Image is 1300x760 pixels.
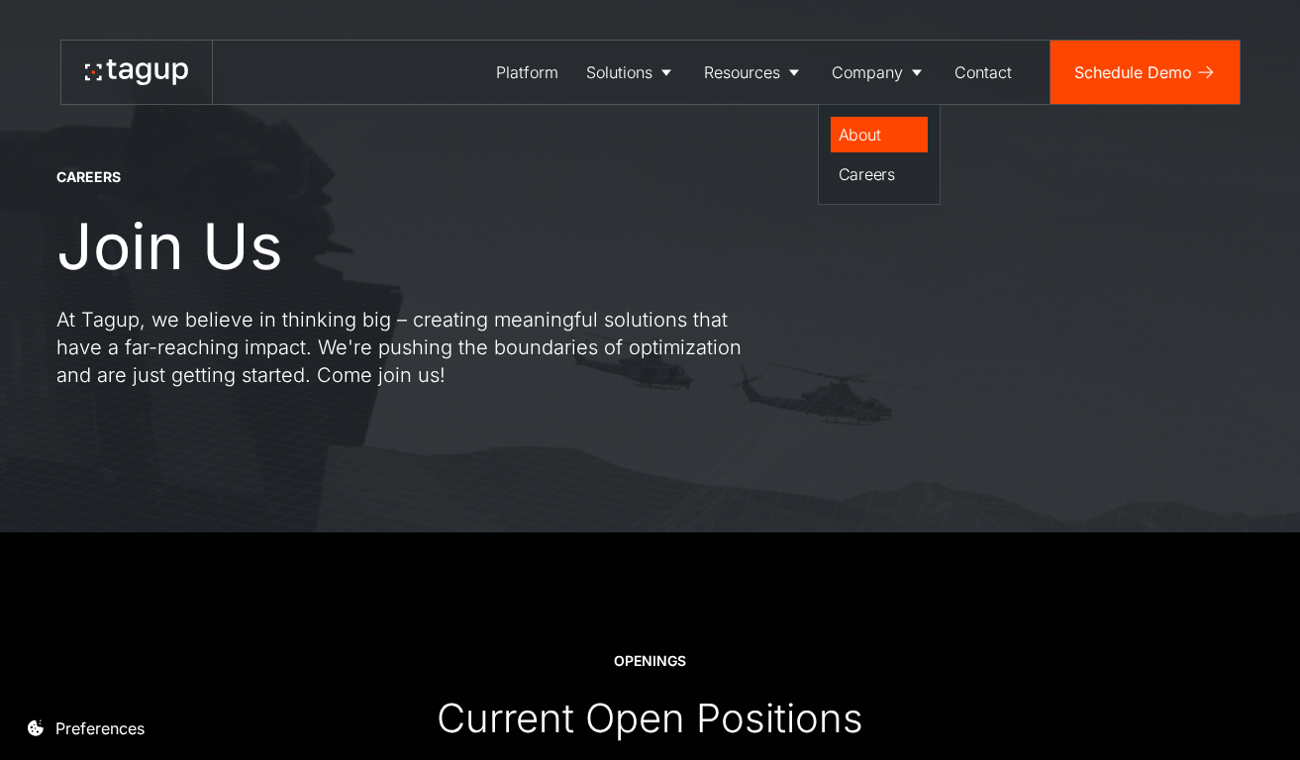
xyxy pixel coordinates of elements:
a: About [831,117,928,152]
a: Careers [831,156,928,192]
a: Resources [690,41,818,104]
div: Preferences [55,716,145,740]
div: OPENINGS [614,651,686,671]
div: CAREERS [56,167,121,187]
div: Solutions [586,60,652,84]
div: Careers [839,162,920,186]
div: Resources [704,60,780,84]
div: Platform [496,60,558,84]
div: About [839,123,920,146]
div: Company [832,60,903,84]
p: At Tagup, we believe in thinking big – creating meaningful solutions that have a far-reaching imp... [56,306,769,389]
a: Schedule Demo [1050,41,1240,104]
a: Solutions [572,41,690,104]
div: Schedule Demo [1074,60,1192,84]
a: Platform [482,41,572,104]
div: Contact [954,60,1012,84]
div: Current Open Positions [437,694,863,743]
a: Contact [941,41,1026,104]
a: Company [818,41,941,104]
nav: Company [818,104,941,205]
h1: Join Us [56,211,283,282]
